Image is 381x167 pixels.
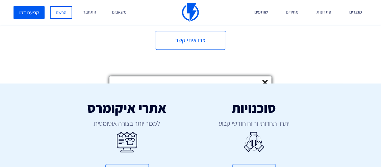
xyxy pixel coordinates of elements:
a: קביעת דמו [14,6,45,19]
span: למכור יותר בצורה אוטומטית [69,119,185,128]
h3: סוכנויות [196,100,312,115]
a: הרשם [50,6,72,19]
a: צרו איתי קשר [155,31,226,50]
h3: אתרי איקומרס [69,100,185,115]
span: יתרון תחרותי ורווח חודשי קבוע [196,119,312,128]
